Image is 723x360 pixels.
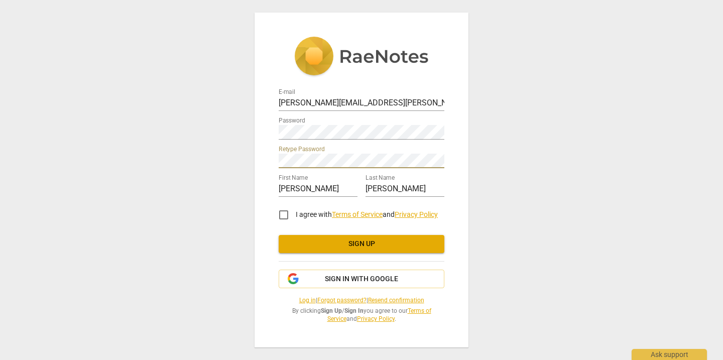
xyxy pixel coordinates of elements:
[327,307,431,323] a: Terms of Service
[632,349,707,360] div: Ask support
[279,235,444,253] button: Sign up
[296,210,438,218] span: I agree with and
[279,175,308,181] label: First Name
[294,37,429,78] img: 5ac2273c67554f335776073100b6d88f.svg
[299,297,316,304] a: Log in
[332,210,383,218] a: Terms of Service
[395,210,438,218] a: Privacy Policy
[344,307,364,314] b: Sign In
[287,239,436,249] span: Sign up
[317,297,367,304] a: Forgot password?
[368,297,424,304] a: Resend confirmation
[279,307,444,323] span: By clicking / you agree to our and .
[321,307,342,314] b: Sign Up
[357,315,395,322] a: Privacy Policy
[279,270,444,289] button: Sign in with Google
[366,175,395,181] label: Last Name
[325,274,398,284] span: Sign in with Google
[279,89,295,95] label: E-mail
[279,296,444,305] span: | |
[279,146,325,152] label: Retype Password
[279,117,305,124] label: Password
